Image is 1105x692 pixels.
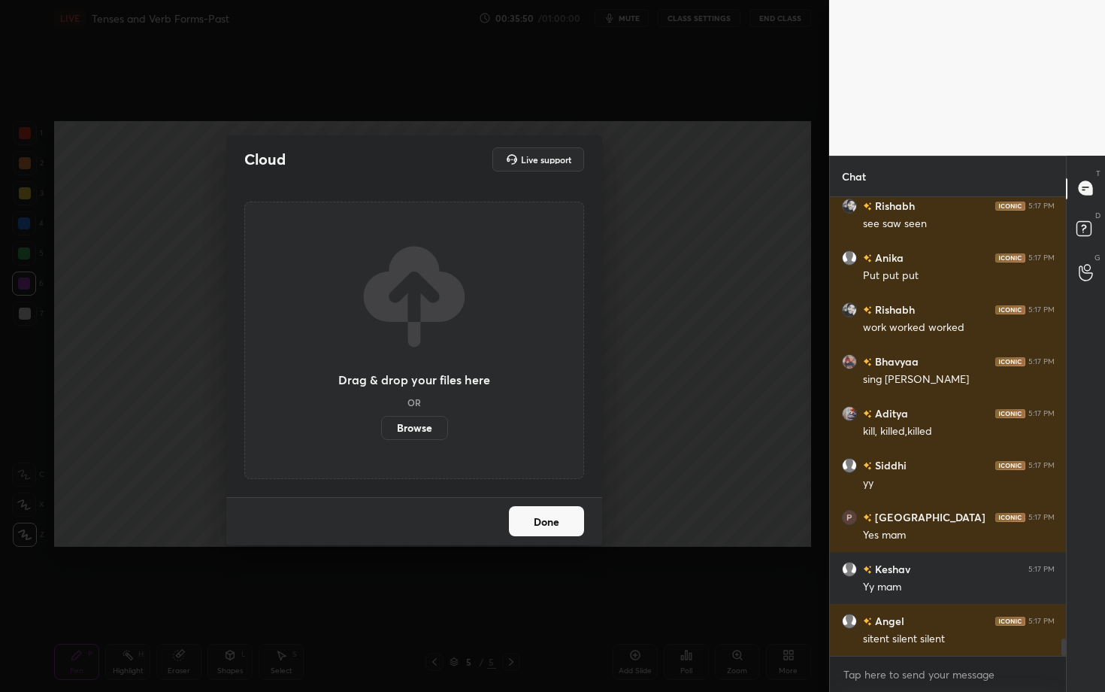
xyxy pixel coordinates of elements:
[995,201,1025,210] img: iconic-dark.1390631f.png
[1028,408,1055,417] div: 5:17 PM
[842,457,857,472] img: default.png
[1095,210,1100,221] p: D
[509,506,584,536] button: Done
[863,320,1055,335] div: work worked worked
[872,405,908,421] h6: Aditya
[1028,305,1055,314] div: 5:17 PM
[863,514,872,522] img: no-rating-badge.077c3623.svg
[863,254,872,263] img: no-rating-badge.077c3623.svg
[842,561,857,576] img: default.png
[995,408,1025,417] img: iconic-dark.1390631f.png
[995,512,1025,521] img: iconic-dark.1390631f.png
[1028,253,1055,262] div: 5:17 PM
[872,354,919,369] h6: Bhavyaa
[863,476,1055,491] div: yy
[872,509,985,525] h6: [GEOGRAPHIC_DATA]
[872,250,904,266] h6: Anika
[872,561,910,577] h6: Keshav
[863,410,872,418] img: no-rating-badge.077c3623.svg
[872,302,915,317] h6: Rishabh
[863,528,1055,543] div: Yes mam
[842,198,857,213] img: 5baafa0f02e74305a5e0ea93d7b7dddb.jpg
[244,150,286,169] h2: Cloud
[842,250,857,265] img: default.png
[1028,201,1055,210] div: 5:17 PM
[995,357,1025,366] img: iconic-dark.1390631f.png
[863,372,1055,387] div: sing [PERSON_NAME]
[872,198,915,214] h6: Rishabh
[863,580,1055,595] div: Yy mam
[863,358,872,366] img: no-rating-badge.077c3623.svg
[842,354,857,369] img: f2f8e4867e454053b5ee3f2db9ff1d5e.jpg
[830,156,878,196] p: Chat
[863,424,1055,439] div: kill, killed,killed
[863,306,872,314] img: no-rating-badge.077c3623.svg
[1028,564,1055,573] div: 5:17 PM
[407,398,421,407] h5: OR
[863,618,872,626] img: no-rating-badge.077c3623.svg
[1096,168,1100,179] p: T
[1028,460,1055,469] div: 5:17 PM
[1094,252,1100,263] p: G
[995,253,1025,262] img: iconic-dark.1390631f.png
[521,155,571,164] h5: Live support
[863,462,872,470] img: no-rating-badge.077c3623.svg
[995,305,1025,314] img: iconic-dark.1390631f.png
[863,269,1055,284] div: Put put put
[863,566,872,574] img: no-rating-badge.077c3623.svg
[1028,616,1055,625] div: 5:17 PM
[872,457,907,473] h6: Siddhi
[1028,512,1055,521] div: 5:17 PM
[830,197,1067,656] div: grid
[995,616,1025,625] img: iconic-dark.1390631f.png
[863,202,872,211] img: no-rating-badge.077c3623.svg
[995,460,1025,469] img: iconic-dark.1390631f.png
[842,509,857,524] img: 3
[863,217,1055,232] div: see saw seen
[842,613,857,628] img: default.png
[1028,357,1055,366] div: 5:17 PM
[842,302,857,317] img: 5baafa0f02e74305a5e0ea93d7b7dddb.jpg
[842,405,857,420] img: 1cc904bdcb2340b7949a60aa4d9586b8.jpg
[863,632,1055,647] div: sitent silent silent
[872,613,904,629] h6: Angel
[338,374,490,386] h3: Drag & drop your files here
